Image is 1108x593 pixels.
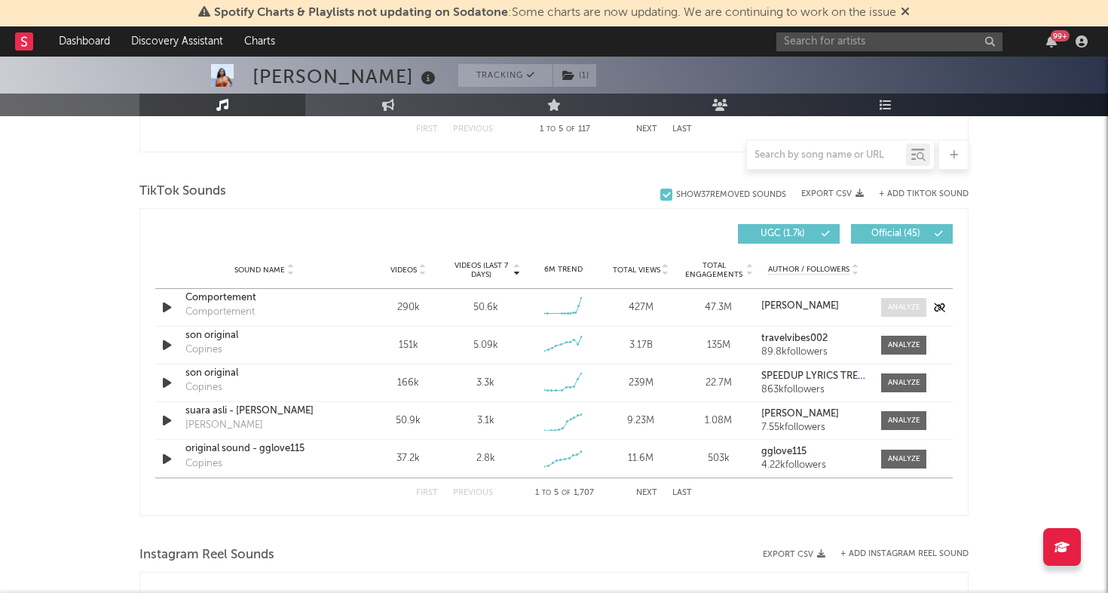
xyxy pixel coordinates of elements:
[528,264,598,275] div: 6M Trend
[121,26,234,57] a: Discovery Assistant
[185,290,343,306] a: Comportement
[747,149,906,161] input: Search by song name or URL
[801,189,864,198] button: Export CSV
[214,7,508,19] span: Spotify Charts & Playlists not updating on Sodatone
[476,376,494,391] div: 3.3k
[139,546,274,564] span: Instagram Reel Sounds
[879,190,969,198] button: + Add TikTok Sound
[453,125,493,134] button: Previous
[185,328,343,343] a: son original
[748,229,817,238] span: UGC ( 1.7k )
[761,301,866,312] a: [PERSON_NAME]
[185,366,343,381] a: son original
[684,300,754,315] div: 47.3M
[451,261,512,279] span: Videos (last 7 days)
[473,338,498,353] div: 5.09k
[761,333,828,343] strong: travelvibes002
[234,26,286,57] a: Charts
[761,301,839,311] strong: [PERSON_NAME]
[523,484,606,502] div: 1 5 1,707
[1051,30,1070,41] div: 99 +
[373,451,443,466] div: 37.2k
[738,224,840,244] button: UGC(1.7k)
[453,489,493,497] button: Previous
[606,413,676,429] div: 9.23M
[553,64,596,87] button: (1)
[476,451,495,466] div: 2.8k
[684,413,754,429] div: 1.08M
[606,376,676,391] div: 239M
[473,300,498,315] div: 50.6k
[636,489,657,497] button: Next
[477,413,494,429] div: 3.1k
[684,338,754,353] div: 135M
[185,456,222,472] div: Copines
[761,460,866,471] div: 4.22k followers
[562,490,571,496] span: of
[825,550,969,558] div: + Add Instagram Reel Sound
[761,447,866,457] a: gglove115
[606,451,676,466] div: 11.6M
[672,125,692,134] button: Last
[606,338,676,353] div: 3.17B
[901,7,910,19] span: Dismiss
[253,64,439,89] div: [PERSON_NAME]
[185,305,255,320] div: Comportement
[761,385,866,395] div: 863k followers
[234,266,285,275] span: Sound Name
[676,190,786,200] div: Show 37 Removed Sounds
[761,333,866,344] a: travelvibes002
[523,121,606,139] div: 1 5 117
[761,409,839,419] strong: [PERSON_NAME]
[458,64,552,87] button: Tracking
[861,229,930,238] span: Official ( 45 )
[373,300,443,315] div: 290k
[864,190,969,198] button: + Add TikTok Sound
[185,441,343,456] a: original sound - gglove115
[672,489,692,497] button: Last
[542,490,551,496] span: to
[185,404,343,419] a: suara asli - [PERSON_NAME]
[416,125,438,134] button: First
[684,376,754,391] div: 22.7M
[214,7,896,19] span: : Some charts are now updating. We are continuing to work on the issue
[606,300,676,315] div: 427M
[761,347,866,358] div: 89.8k followers
[48,26,121,57] a: Dashboard
[416,489,438,497] button: First
[763,550,825,559] button: Export CSV
[185,418,263,433] div: [PERSON_NAME]
[390,266,417,275] span: Videos
[768,265,849,275] span: Author / Followers
[185,343,222,358] div: Copines
[636,125,657,134] button: Next
[761,371,866,382] a: SPEEDUP LYRICS TREND
[761,422,866,433] div: 7.55k followers
[851,224,953,244] button: Official(45)
[139,183,226,201] span: TikTok Sounds
[373,338,443,353] div: 151k
[761,447,807,456] strong: gglove115
[546,126,556,133] span: to
[684,451,754,466] div: 503k
[373,413,443,429] div: 50.9k
[613,266,660,275] span: Total Views
[776,32,1002,51] input: Search for artists
[840,550,969,558] button: + Add Instagram Reel Sound
[761,409,866,419] a: [PERSON_NAME]
[761,371,873,381] strong: SPEEDUP LYRICS TREND
[373,376,443,391] div: 166k
[566,126,575,133] span: of
[552,64,597,87] span: ( 1 )
[1046,35,1057,48] button: 99+
[185,380,222,395] div: Copines
[684,261,745,279] span: Total Engagements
